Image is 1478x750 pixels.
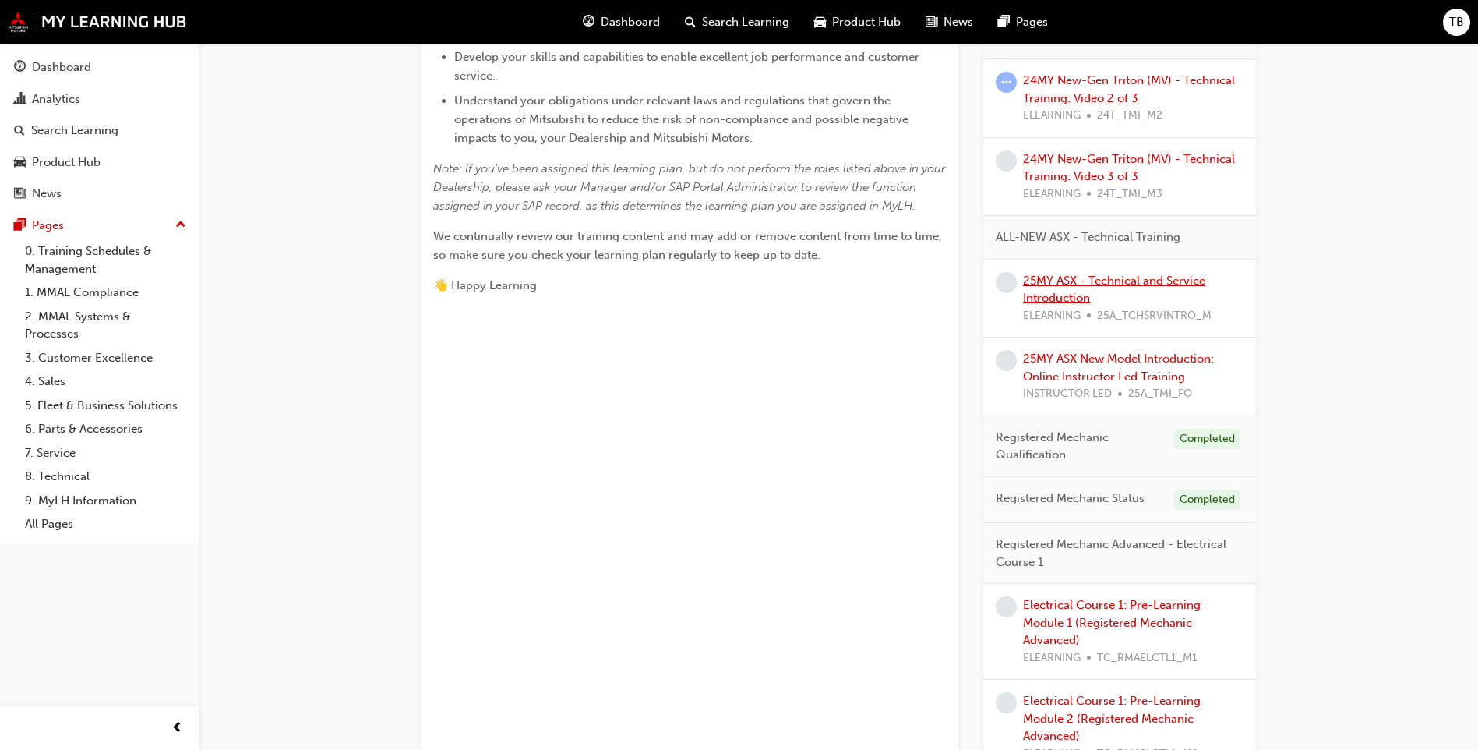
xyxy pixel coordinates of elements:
[32,154,101,172] div: Product Hub
[1023,307,1081,325] span: ELEARNING
[6,50,192,211] button: DashboardAnalyticsSearch LearningProduct HubNews
[175,215,186,235] span: up-icon
[14,156,26,170] span: car-icon
[1023,107,1081,125] span: ELEARNING
[6,85,192,114] a: Analytics
[996,429,1162,464] span: Registered Mechanic Qualification
[19,239,192,281] a: 0. Training Schedules & Management
[32,217,64,235] div: Pages
[19,281,192,305] a: 1. MMAL Compliance
[1023,694,1201,743] a: Electrical Course 1: Pre-Learning Module 2 (Registered Mechanic Advanced)
[1097,649,1198,667] span: TC_RMAELCTL1_M1
[433,229,945,262] span: We continually review our training content and may add or remove content from time to time, so ma...
[1023,73,1235,105] a: 24MY New-Gen Triton (MV) - Technical Training: Video 2 of 3
[6,179,192,208] a: News
[996,272,1017,293] span: learningRecordVerb_NONE-icon
[1023,152,1235,184] a: 24MY New-Gen Triton (MV) - Technical Training: Video 3 of 3
[1097,186,1162,203] span: 24T_TMI_M3
[19,394,192,418] a: 5. Fleet & Business Solutions
[601,13,660,31] span: Dashboard
[171,719,183,738] span: prev-icon
[14,219,26,233] span: pages-icon
[19,370,192,394] a: 4. Sales
[1097,107,1162,125] span: 24T_TMI_M2
[1174,490,1240,511] div: Completed
[986,6,1060,38] a: pages-iconPages
[14,61,26,75] span: guage-icon
[14,93,26,107] span: chart-icon
[996,150,1017,172] span: learningRecordVerb_NONE-icon
[1023,352,1214,384] a: 25MY ASX New Model Introduction: Online Instructor Led Training
[926,12,937,32] span: news-icon
[6,53,192,82] a: Dashboard
[1016,13,1048,31] span: Pages
[832,13,901,31] span: Product Hub
[996,490,1145,508] span: Registered Mechanic Status
[8,12,187,32] img: mmal
[6,211,192,240] button: Pages
[998,12,1010,32] span: pages-icon
[1097,307,1212,325] span: 25A_TCHSRVINTRO_M
[454,50,922,83] span: Develop your skills and capabilities to enable excellent job performance and customer service.
[6,116,192,145] a: Search Learning
[672,6,802,38] a: search-iconSearch Learning
[14,124,25,138] span: search-icon
[19,465,192,489] a: 8. Technical
[996,350,1017,371] span: learningRecordVerb_NONE-icon
[996,536,1231,571] span: Registered Mechanic Advanced - Electrical Course 1
[32,90,80,108] div: Analytics
[6,148,192,177] a: Product Hub
[1449,13,1464,31] span: TB
[1023,186,1081,203] span: ELEARNING
[913,6,986,38] a: news-iconNews
[454,94,912,145] span: Understand your obligations under relevant laws and regulations that govern the operations of Mit...
[996,228,1180,246] span: ALL-NEW ASX - Technical Training
[19,346,192,370] a: 3. Customer Excellence
[433,161,948,213] span: Note: If you've been assigned this learning plan, but do not perform the roles listed above in yo...
[32,58,91,76] div: Dashboard
[32,185,62,203] div: News
[685,12,696,32] span: search-icon
[996,692,1017,713] span: learningRecordVerb_NONE-icon
[19,305,192,346] a: 2. MMAL Systems & Processes
[19,512,192,536] a: All Pages
[1023,385,1112,403] span: INSTRUCTOR LED
[702,13,789,31] span: Search Learning
[19,489,192,513] a: 9. MyLH Information
[19,441,192,465] a: 7. Service
[814,12,826,32] span: car-icon
[802,6,913,38] a: car-iconProduct Hub
[1023,598,1201,647] a: Electrical Course 1: Pre-Learning Module 1 (Registered Mechanic Advanced)
[996,596,1017,617] span: learningRecordVerb_NONE-icon
[1128,385,1192,403] span: 25A_TMI_FO
[19,417,192,441] a: 6. Parts & Accessories
[31,122,118,140] div: Search Learning
[570,6,672,38] a: guage-iconDashboard
[1023,649,1081,667] span: ELEARNING
[1174,429,1240,450] div: Completed
[1443,9,1470,36] button: TB
[996,72,1017,93] span: learningRecordVerb_ATTEMPT-icon
[433,278,537,292] span: 👋 Happy Learning
[583,12,594,32] span: guage-icon
[944,13,973,31] span: News
[1023,274,1205,306] a: 25MY ASX - Technical and Service Introduction
[14,187,26,201] span: news-icon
